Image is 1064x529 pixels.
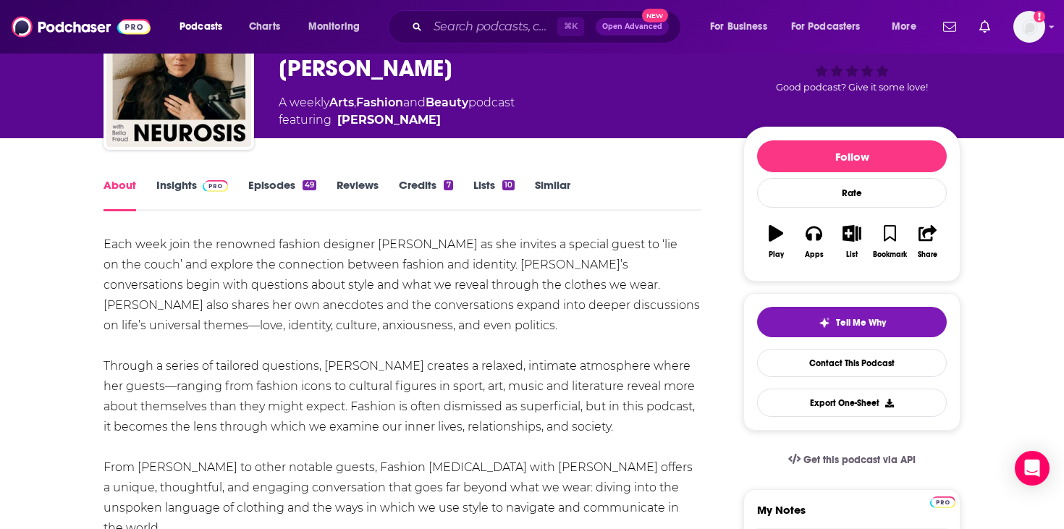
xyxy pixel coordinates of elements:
[795,216,832,268] button: Apps
[836,317,886,329] span: Tell Me Why
[249,17,280,37] span: Charts
[298,15,379,38] button: open menu
[354,96,356,109] span: ,
[1015,451,1050,486] div: Open Intercom Messenger
[871,216,908,268] button: Bookmark
[757,216,795,268] button: Play
[240,15,289,38] a: Charts
[535,178,570,211] a: Similar
[106,2,251,147] img: Fashion Neurosis with Bella Freud
[1013,11,1045,43] span: Logged in as AutumnKatie
[776,82,928,93] span: Good podcast? Give it some love!
[303,180,316,190] div: 49
[803,454,916,466] span: Get this podcast via API
[769,250,784,259] div: Play
[791,17,861,37] span: For Podcasters
[402,10,695,43] div: Search podcasts, credits, & more...
[710,17,767,37] span: For Business
[428,15,557,38] input: Search podcasts, credits, & more...
[203,180,228,192] img: Podchaser Pro
[757,307,947,337] button: tell me why sparkleTell Me Why
[308,17,360,37] span: Monitoring
[757,178,947,208] div: Rate
[777,442,927,478] a: Get this podcast via API
[833,216,871,268] button: List
[279,94,515,129] div: A weekly podcast
[104,178,136,211] a: About
[596,18,669,35] button: Open AdvancedNew
[329,96,354,109] a: Arts
[444,180,452,190] div: 7
[930,494,955,508] a: Pro website
[757,349,947,377] a: Contact This Podcast
[757,389,947,417] button: Export One-Sheet
[974,14,996,39] a: Show notifications dropdown
[473,178,515,211] a: Lists10
[642,9,668,22] span: New
[180,17,222,37] span: Podcasts
[930,496,955,508] img: Podchaser Pro
[248,178,316,211] a: Episodes49
[782,15,882,38] button: open menu
[12,13,151,41] img: Podchaser - Follow, Share and Rate Podcasts
[743,12,960,103] div: 75Good podcast? Give it some love!
[1013,11,1045,43] button: Show profile menu
[882,15,934,38] button: open menu
[502,180,515,190] div: 10
[819,317,830,329] img: tell me why sparkle
[169,15,241,38] button: open menu
[757,140,947,172] button: Follow
[279,111,515,129] span: featuring
[892,17,916,37] span: More
[757,503,947,528] label: My Notes
[426,96,468,109] a: Beauty
[1034,11,1045,22] svg: Add a profile image
[399,178,452,211] a: Credits7
[1013,11,1045,43] img: User Profile
[557,17,584,36] span: ⌘ K
[356,96,403,109] a: Fashion
[700,15,785,38] button: open menu
[846,250,858,259] div: List
[602,23,662,30] span: Open Advanced
[337,111,441,129] a: Bella Freud
[337,178,379,211] a: Reviews
[873,250,907,259] div: Bookmark
[403,96,426,109] span: and
[805,250,824,259] div: Apps
[918,250,937,259] div: Share
[937,14,962,39] a: Show notifications dropdown
[156,178,228,211] a: InsightsPodchaser Pro
[909,216,947,268] button: Share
